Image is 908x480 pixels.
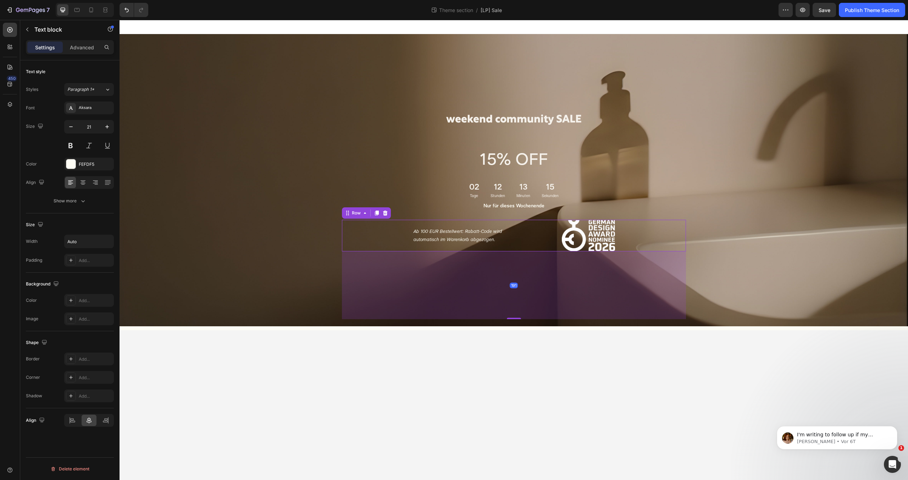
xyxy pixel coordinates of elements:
div: Styles [26,86,38,93]
div: Align [26,416,46,425]
div: Border [26,356,40,362]
div: Aksara [79,105,112,111]
p: Settings [35,44,55,51]
p: Sekunden [422,174,439,178]
div: 191 [390,263,398,268]
span: / [476,6,478,14]
span: I'm writing to follow up if my previous messages reached you well and whether there is anything e... [31,21,121,69]
strong: Nur für dieses Wochenende [364,184,425,189]
button: Publish Theme Section [839,3,905,17]
div: Shape [26,338,49,348]
div: Corner [26,374,40,381]
p: Message from Jamie, sent Vor 6T [31,27,122,34]
h2: weekend community SALE [222,92,566,108]
div: Show more [54,197,87,204]
p: 7 [46,6,50,14]
iframe: Design area [120,20,908,480]
span: 1 [898,445,904,451]
div: 13 [397,162,411,174]
div: Font [26,105,35,111]
div: Text style [26,69,45,75]
button: Paragraph 1* [64,83,114,96]
div: Color [26,297,37,304]
div: 02 [350,162,360,174]
div: Shadow [26,393,42,399]
span: [LP] Sale [481,6,502,14]
div: Padding [26,257,42,263]
div: Add... [79,257,112,264]
iframe: Intercom live chat [884,456,901,473]
div: Publish Theme Section [845,6,899,14]
div: Add... [79,316,112,322]
iframe: Intercom notifications Nachricht [766,411,908,461]
span: Paragraph 1* [67,86,94,93]
div: Size [26,122,45,131]
p: 15% OFF [223,130,566,152]
p: Stunden [371,174,386,178]
div: Delete element [50,465,89,473]
p: Advanced [70,44,94,51]
button: Show more [26,195,114,207]
div: 15 [422,162,439,174]
button: Save [813,3,836,17]
p: Minuten [397,174,411,178]
div: Size [26,220,45,230]
div: Add... [79,393,112,399]
p: Tage [350,174,360,178]
div: FEFDF5 [79,161,112,168]
p: Text block [34,25,95,34]
input: Auto [65,235,113,248]
i: Ab 100 EUR Bestellwert: Rabatt-Code wird automatisch im Warenkorb abgezogen. [294,210,383,223]
div: Color [26,161,37,167]
div: Align [26,178,46,187]
button: Delete element [26,463,114,475]
div: 450 [7,76,17,81]
div: Add... [79,298,112,304]
div: Width [26,238,38,245]
button: 7 [3,3,53,17]
div: 12 [371,162,386,174]
span: Save [819,7,830,13]
div: Row [231,190,243,196]
img: gempages_566288264483308394-bccdc916-1b24-4bee-bfe1-d74b3b4227ca.png [442,200,495,231]
div: Undo/Redo [120,3,148,17]
div: Image [26,316,38,322]
div: Add... [79,356,112,362]
span: Theme section [438,6,475,14]
div: Background [26,279,60,289]
div: Add... [79,375,112,381]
